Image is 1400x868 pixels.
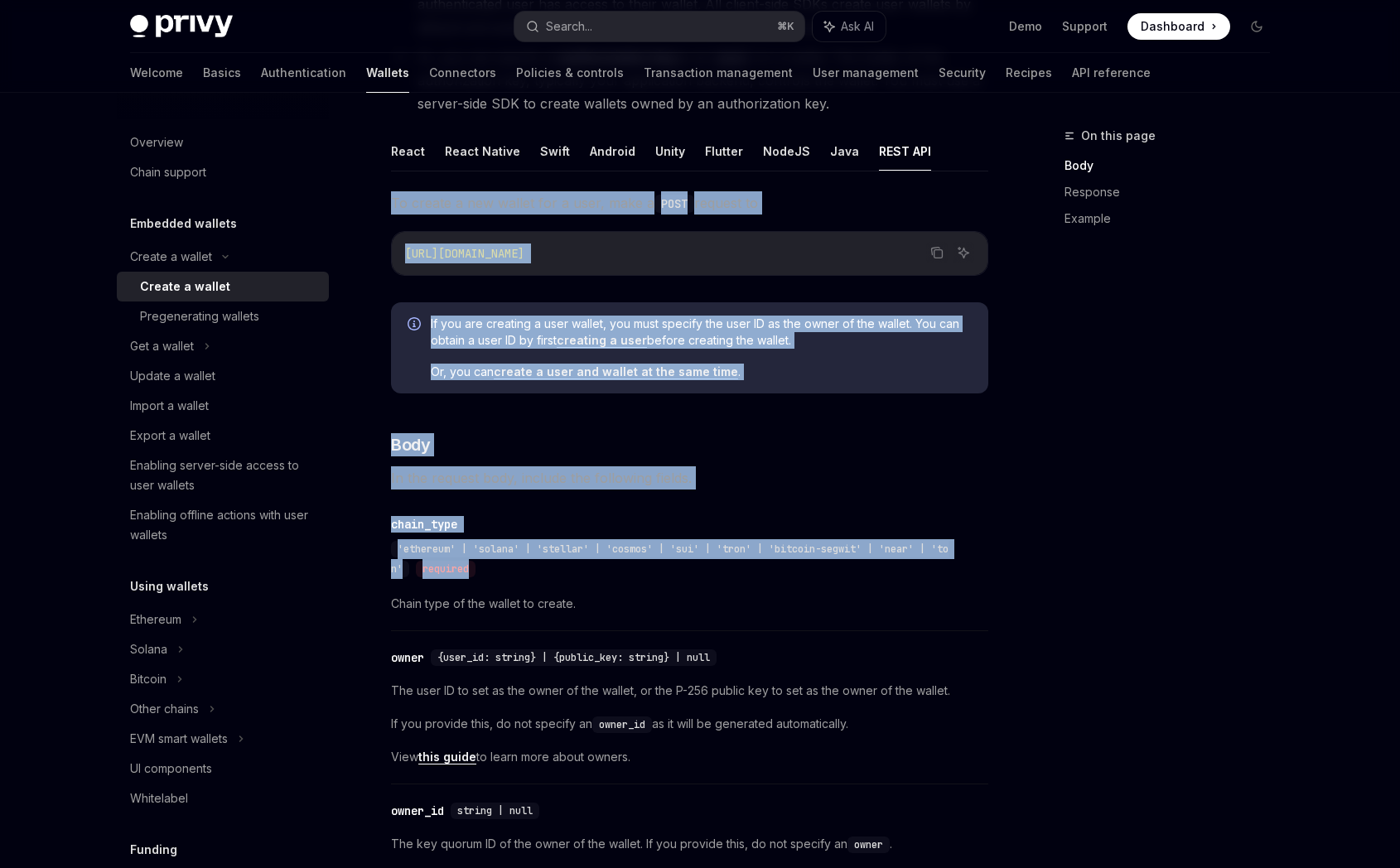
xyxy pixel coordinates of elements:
span: Ask AI [841,18,874,35]
span: In the request body, include the following fields. [391,466,988,489]
span: The user ID to set as the owner of the wallet, or the P-256 public key to set as the owner of the... [391,681,988,701]
a: Export a wallet [117,421,329,451]
span: ⌘ K [777,20,794,33]
button: Ask AI [953,242,974,263]
h5: Funding [130,840,177,860]
div: Solana [130,639,167,659]
div: Enabling server-side access to user wallets [130,456,319,495]
span: 'ethereum' | 'solana' | 'stellar' | 'cosmos' | 'sui' | 'tron' | 'bitcoin-segwit' | 'near' | 'ton' [391,542,949,576]
a: Enabling offline actions with user wallets [117,500,329,550]
a: creating a user [557,333,647,348]
a: Enabling server-side access to user wallets [117,451,329,500]
button: Toggle dark mode [1243,13,1270,40]
a: Security [939,53,986,93]
a: API reference [1072,53,1151,93]
a: Create a wallet [117,272,329,301]
a: Basics [203,53,241,93]
a: Welcome [130,53,183,93]
button: Flutter [705,132,743,171]
svg: Info [408,317,424,334]
a: UI components [117,754,329,784]
button: Copy the contents from the code block [926,242,948,263]
div: Other chains [130,699,199,719]
span: View to learn more about owners. [391,747,988,767]
a: Recipes [1006,53,1052,93]
div: Enabling offline actions with user wallets [130,505,319,545]
div: owner_id [391,803,444,819]
a: Policies & controls [516,53,624,93]
span: {user_id: string} | {public_key: string} | null [437,651,710,664]
a: Response [1064,179,1283,205]
code: owner [847,837,890,853]
a: Support [1062,18,1108,35]
span: [URL][DOMAIN_NAME] [405,246,524,261]
div: Chain support [130,162,206,182]
a: this guide [418,750,476,764]
span: To create a new wallet for a user, make a request to [391,191,988,215]
div: required [416,561,476,577]
span: string | null [457,804,533,817]
div: Ethereum [130,610,181,629]
div: Update a wallet [130,366,215,386]
a: Whitelabel [117,784,329,813]
a: Authentication [261,53,346,93]
button: NodeJS [763,132,810,171]
a: Body [1064,152,1283,179]
a: Wallets [366,53,409,93]
div: Overview [130,133,183,152]
span: Or, you can . [431,364,972,380]
div: Export a wallet [130,426,210,446]
a: Demo [1009,18,1042,35]
div: Create a wallet [130,247,212,267]
div: owner [391,649,424,666]
span: On this page [1081,126,1156,146]
span: If you are creating a user wallet, you must specify the user ID as the owner of the wallet. You c... [431,316,972,349]
a: Pregenerating wallets [117,301,329,331]
button: Java [830,132,859,171]
span: If you provide this, do not specify an as it will be generated automatically. [391,714,988,734]
code: POST [654,195,694,213]
a: User management [813,53,919,93]
div: EVM smart wallets [130,729,228,749]
button: Ask AI [813,12,886,41]
a: Chain support [117,157,329,187]
div: Whitelabel [130,788,188,808]
button: Unity [655,132,685,171]
span: Dashboard [1141,18,1204,35]
a: Dashboard [1127,13,1230,40]
a: Example [1064,205,1283,232]
a: Import a wallet [117,391,329,421]
div: Get a wallet [130,336,194,356]
span: Body [391,433,430,456]
div: UI components [130,759,212,779]
h5: Embedded wallets [130,214,237,234]
a: Update a wallet [117,361,329,391]
a: Transaction management [644,53,793,93]
div: Search... [546,17,592,36]
div: Import a wallet [130,396,209,416]
code: owner_id [592,716,652,733]
span: The key quorum ID of the owner of the wallet. If you provide this, do not specify an . [391,834,988,854]
a: Connectors [429,53,496,93]
button: Android [590,132,635,171]
button: REST API [879,132,931,171]
div: Pregenerating wallets [140,306,259,326]
button: React Native [445,132,520,171]
button: Swift [540,132,570,171]
h5: Using wallets [130,576,209,596]
button: Search...⌘K [514,12,804,41]
a: Overview [117,128,329,157]
div: Create a wallet [140,277,230,297]
div: chain_type [391,516,457,533]
button: React [391,132,425,171]
span: Chain type of the wallet to create. [391,594,988,614]
img: dark logo [130,15,233,38]
div: Bitcoin [130,669,167,689]
a: create a user and wallet at the same time [494,364,738,379]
